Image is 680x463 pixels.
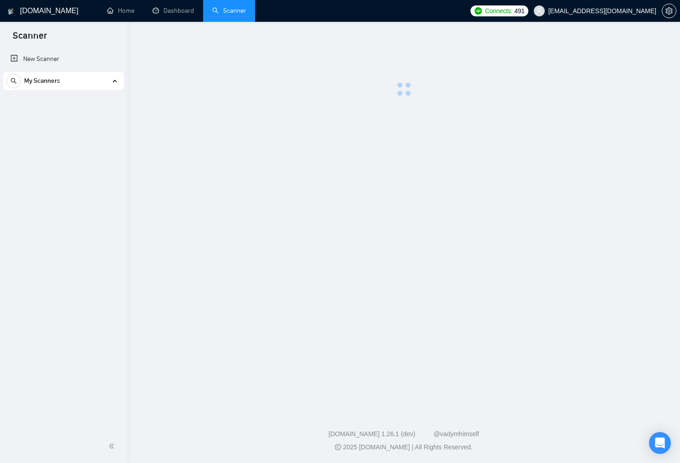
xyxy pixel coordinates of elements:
li: My Scanners [3,72,124,94]
a: setting [662,7,676,15]
span: Scanner [5,29,54,48]
span: Connects: [485,6,512,16]
a: [DOMAIN_NAME] 1.26.1 (dev) [328,430,415,438]
li: New Scanner [3,50,124,68]
span: copyright [335,444,341,450]
button: search [6,74,21,88]
div: 2025 [DOMAIN_NAME] | All Rights Reserved. [135,443,673,452]
a: searchScanner [212,7,246,15]
img: upwork-logo.png [475,7,482,15]
button: setting [662,4,676,18]
a: homeHome [107,7,134,15]
div: Open Intercom Messenger [649,432,671,454]
img: logo [8,4,14,19]
a: dashboardDashboard [153,7,194,15]
span: search [7,78,20,84]
span: My Scanners [24,72,60,90]
span: 491 [514,6,524,16]
a: @vadymhimself [434,430,479,438]
a: New Scanner [10,50,117,68]
span: user [536,8,542,14]
span: double-left [108,442,118,451]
